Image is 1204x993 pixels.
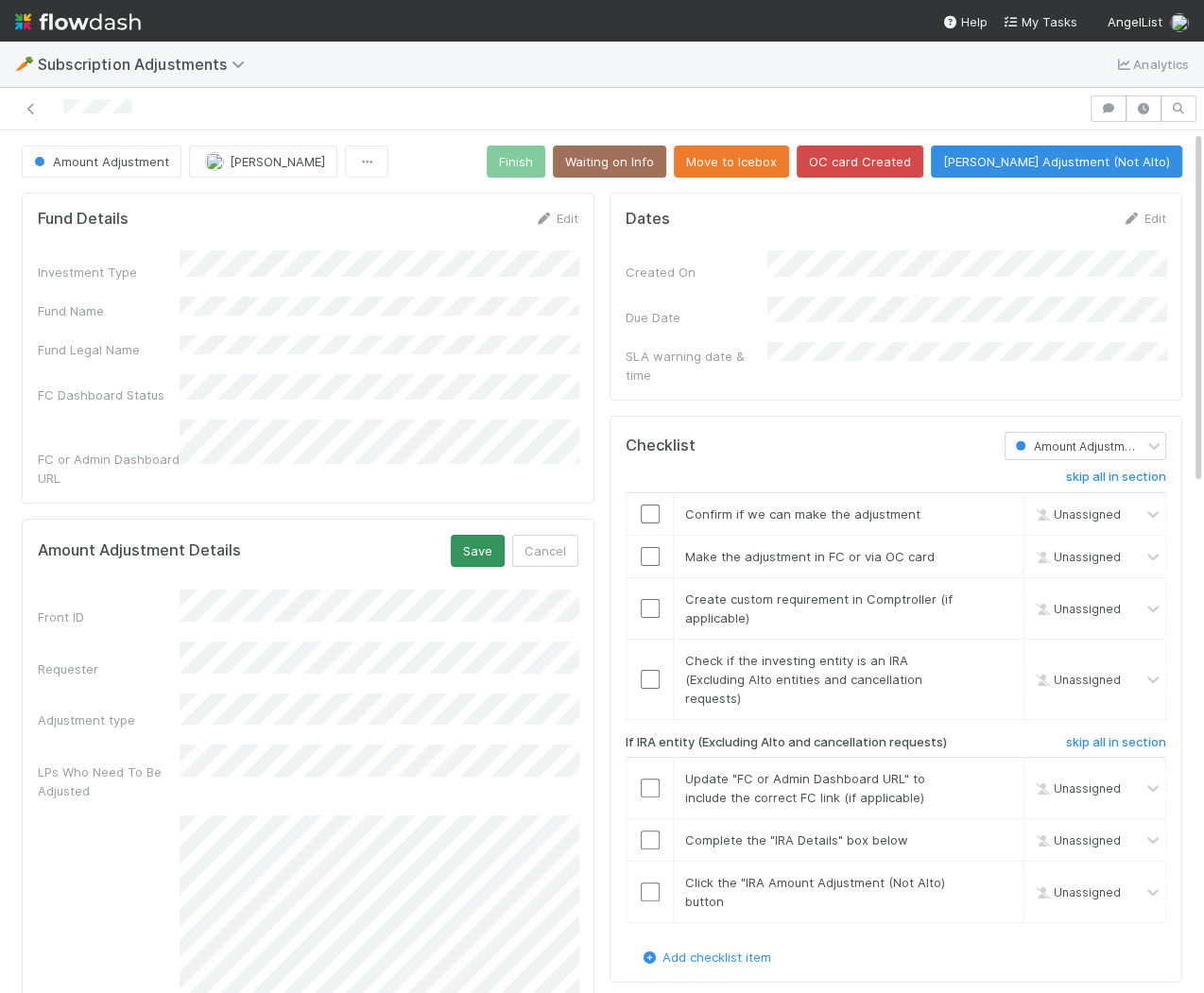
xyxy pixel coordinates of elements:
span: Unassigned [1031,885,1121,899]
button: Cancel [512,535,578,567]
span: Create custom requirement in Comptroller (if applicable) [685,591,953,625]
span: Unassigned [1031,781,1121,796]
h5: Dates [626,210,670,229]
span: 🥕 [15,56,34,72]
a: Edit [1122,211,1166,226]
div: Requester [38,659,180,678]
h6: skip all in section [1066,735,1166,750]
span: Subscription Adjustments [38,55,254,74]
img: logo-inverted-e16ddd16eac7371096b0.svg [15,6,141,38]
a: skip all in section [1066,470,1166,492]
span: Unassigned [1031,833,1121,847]
span: Click the "IRA Amount Adjustment (Not Alto) button [685,875,945,909]
h5: Checklist [626,437,696,455]
div: Due Date [626,308,767,327]
div: Front ID [38,608,180,626]
a: My Tasks [1003,12,1077,31]
button: Save [451,535,505,567]
span: Make the adjustment in FC or via OC card [685,549,935,564]
span: Unassigned [1031,549,1121,563]
button: Finish [487,146,545,178]
span: Amount Adjustment [1011,439,1142,454]
span: Amount Adjustment [30,154,169,169]
span: Unassigned [1031,672,1121,686]
span: Complete the "IRA Details" box below [685,832,908,847]
button: Waiting on Info [553,146,666,178]
div: Fund Legal Name [38,340,180,359]
span: Check if the investing entity is an IRA (Excluding Alto entities and cancellation requests) [685,653,922,706]
button: [PERSON_NAME] [189,146,337,178]
div: Adjustment type [38,711,180,729]
span: [PERSON_NAME] [230,154,325,169]
img: avatar_eed832e9-978b-43e4-b51e-96e46fa5184b.png [1170,13,1189,32]
a: Edit [534,211,578,226]
h5: Fund Details [38,210,129,229]
div: Created On [626,263,767,282]
div: SLA warning date & time [626,347,767,385]
a: Add checklist item [640,950,771,965]
span: My Tasks [1003,14,1077,29]
div: Fund Name [38,301,180,320]
button: Amount Adjustment [22,146,181,178]
span: Update "FC or Admin Dashboard URL" to include the correct FC link (if applicable) [685,771,925,805]
a: skip all in section [1066,735,1166,758]
span: Unassigned [1031,506,1121,521]
span: Confirm if we can make the adjustment [685,506,920,522]
h5: Amount Adjustment Details [38,541,241,560]
div: Investment Type [38,263,180,282]
span: AngelList [1108,14,1162,29]
div: FC Dashboard Status [38,385,180,404]
span: Unassigned [1031,601,1121,615]
h6: If IRA entity (Excluding Alto and cancellation requests) [626,735,947,750]
button: [PERSON_NAME] Adjustment (Not Alto) [931,146,1182,178]
button: OC card Created [797,146,923,178]
img: avatar_04f2f553-352a-453f-b9fb-c6074dc60769.png [205,152,224,171]
div: LPs Who Need To Be Adjusted [38,762,180,800]
button: Move to Icebox [674,146,789,178]
div: FC or Admin Dashboard URL [38,450,180,488]
h6: skip all in section [1066,470,1166,485]
a: Analytics [1114,53,1189,76]
div: Help [942,12,988,31]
